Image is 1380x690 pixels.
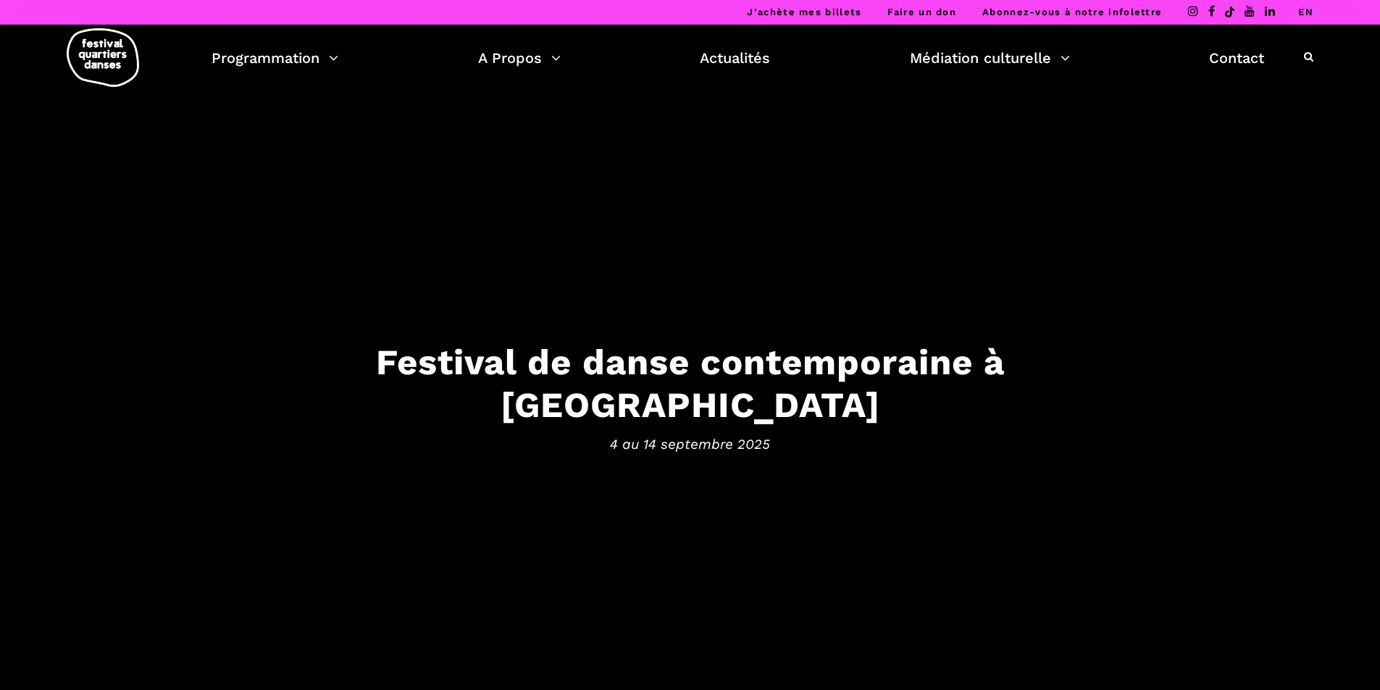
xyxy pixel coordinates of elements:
a: Faire un don [887,7,956,17]
a: Médiation culturelle [910,46,1070,70]
img: logo-fqd-med [67,28,139,87]
span: 4 au 14 septembre 2025 [241,433,1139,455]
a: Abonnez-vous à notre infolettre [982,7,1162,17]
a: Contact [1209,46,1264,70]
h3: Festival de danse contemporaine à [GEOGRAPHIC_DATA] [241,341,1139,426]
a: Programmation [212,46,338,70]
a: EN [1298,7,1313,17]
a: Actualités [700,46,770,70]
a: J’achète mes billets [747,7,861,17]
a: A Propos [478,46,561,70]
